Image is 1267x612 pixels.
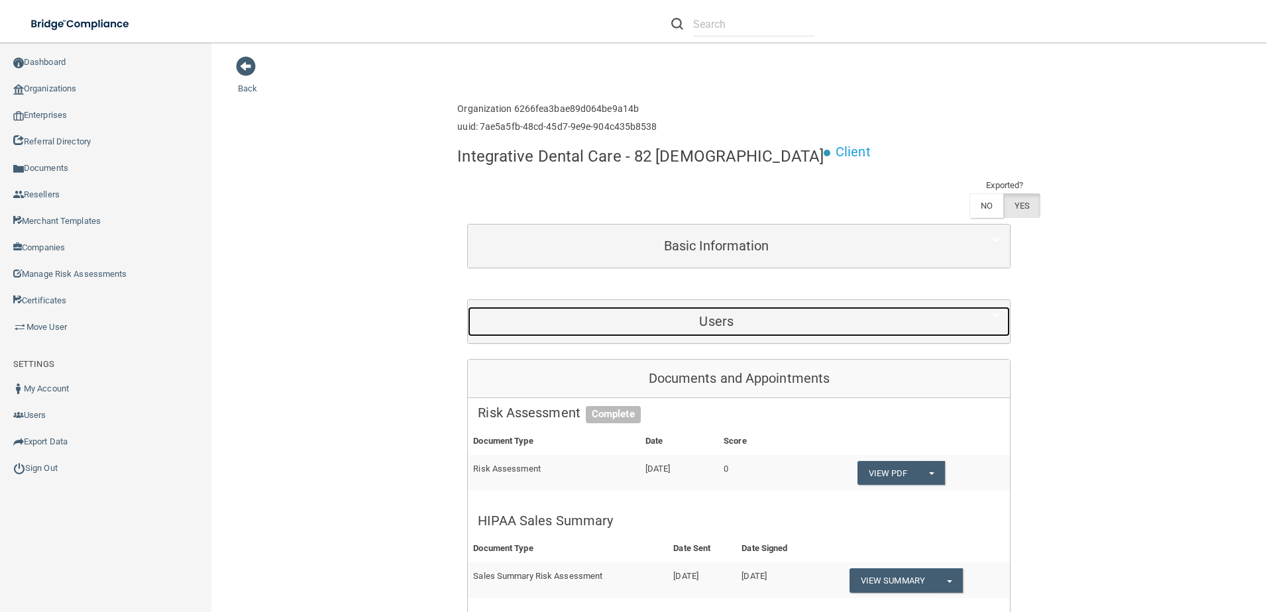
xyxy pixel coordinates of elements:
a: Users [478,307,1000,336]
img: organization-icon.f8decf85.png [13,84,24,95]
label: YES [1003,193,1040,218]
a: View Summary [850,568,936,593]
img: briefcase.64adab9b.png [13,321,27,334]
th: Document Type [468,535,668,562]
td: [DATE] [640,455,718,491]
a: View PDF [857,461,918,485]
img: icon-documents.8dae5593.png [13,164,24,174]
img: bridge_compliance_login_screen.278c3ca4.svg [20,11,142,38]
img: ic-search.3b580494.png [671,18,683,30]
img: ic_power_dark.7ecde6b1.png [13,462,25,474]
img: icon-users.e205127d.png [13,410,24,421]
h6: uuid: 7ae5a5fb-48cd-45d7-9e9e-904c435b8538 [457,122,657,132]
div: Documents and Appointments [468,360,1010,398]
img: ic_user_dark.df1a06c3.png [13,383,24,394]
label: NO [969,193,1003,218]
td: Sales Summary Risk Assessment [468,562,668,598]
th: Date [640,428,718,455]
th: Document Type [468,428,639,455]
th: Date Signed [736,535,817,562]
td: 0 [718,455,793,491]
h5: Basic Information [478,238,955,253]
h5: Risk Assessment [478,405,1000,420]
img: ic_reseller.de258add.png [13,189,24,200]
h5: HIPAA Sales Summary [478,513,1000,528]
h5: Users [478,314,955,329]
input: Search [693,12,814,36]
span: Complete [586,406,641,423]
p: Client [836,140,871,164]
td: Exported? [969,178,1041,193]
td: [DATE] [736,562,817,598]
label: SETTINGS [13,356,54,372]
img: icon-export.b9366987.png [13,436,24,447]
td: Risk Assessment [468,455,639,491]
td: [DATE] [668,562,736,598]
th: Score [718,428,793,455]
h4: Integrative Dental Care - 82 [DEMOGRAPHIC_DATA] [457,148,824,165]
h6: Organization 6266fea3bae89d064be9a14b [457,104,657,114]
th: Date Sent [668,535,736,562]
img: enterprise.0d942306.png [13,111,24,121]
img: ic_dashboard_dark.d01f4a41.png [13,58,24,68]
a: Basic Information [478,231,1000,261]
a: Back [238,68,257,93]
